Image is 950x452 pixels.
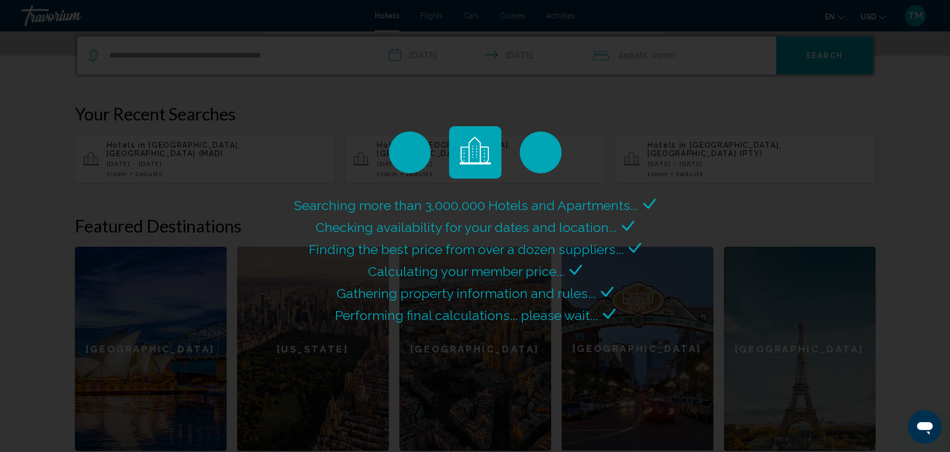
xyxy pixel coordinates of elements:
span: Searching more than 3,000,000 Hotels and Apartments... [294,197,638,213]
span: Finding the best price from over a dozen suppliers... [309,241,623,257]
iframe: Button to launch messaging window [908,410,942,444]
span: Checking availability for your dates and location... [316,219,617,235]
span: Performing final calculations... please wait... [335,307,598,323]
span: Calculating your member price... [368,263,564,279]
span: Gathering property information and rules... [337,285,596,301]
